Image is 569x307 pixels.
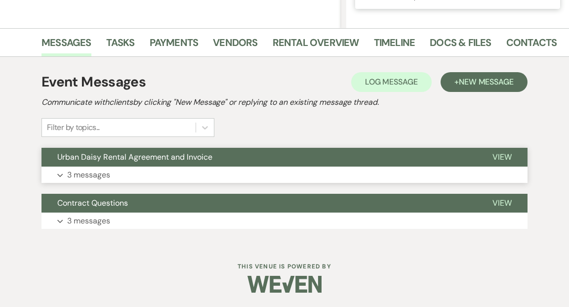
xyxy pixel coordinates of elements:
[273,35,359,56] a: Rental Overview
[41,194,477,213] button: Contract Questions
[430,35,491,56] a: Docs & Files
[213,35,257,56] a: Vendors
[41,213,528,229] button: 3 messages
[150,35,199,56] a: Payments
[506,35,557,56] a: Contacts
[365,77,418,87] span: Log Message
[247,267,322,302] img: Weven Logo
[41,72,146,92] h1: Event Messages
[459,77,514,87] span: New Message
[67,169,110,181] p: 3 messages
[41,96,528,108] h2: Communicate with clients by clicking "New Message" or replying to an existing message thread.
[41,148,477,167] button: Urban Daisy Rental Agreement and Invoice
[106,35,135,56] a: Tasks
[477,194,528,213] button: View
[67,215,110,227] p: 3 messages
[57,152,212,162] span: Urban Daisy Rental Agreement and Invoice
[492,152,512,162] span: View
[41,167,528,183] button: 3 messages
[492,198,512,208] span: View
[477,148,528,167] button: View
[41,35,91,56] a: Messages
[441,72,528,92] button: +New Message
[351,72,432,92] button: Log Message
[57,198,128,208] span: Contract Questions
[374,35,415,56] a: Timeline
[47,122,100,133] div: Filter by topics...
